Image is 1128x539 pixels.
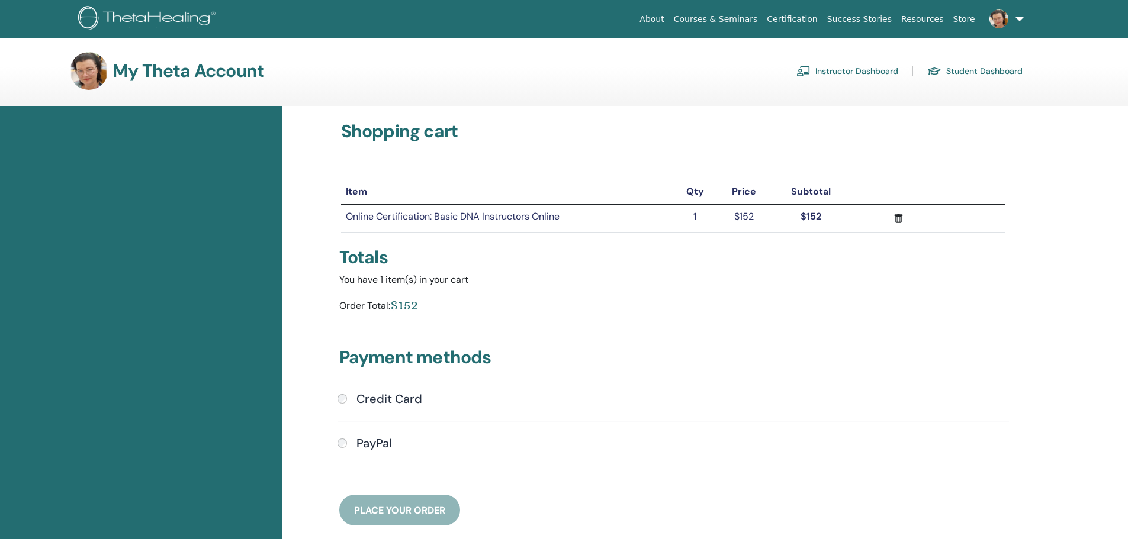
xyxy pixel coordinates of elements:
[717,180,772,204] th: Price
[693,210,697,222] strong: 1
[927,62,1023,80] a: Student Dashboard
[949,8,980,30] a: Store
[717,204,772,232] td: $152
[772,180,851,204] th: Subtotal
[796,62,898,80] a: Instructor Dashboard
[339,273,1007,287] div: You have 1 item(s) in your cart
[669,8,763,30] a: Courses & Seminars
[356,436,392,450] h4: PayPal
[78,6,220,33] img: logo.png
[70,52,108,90] img: default.jpg
[339,247,1007,268] div: Totals
[635,8,669,30] a: About
[339,296,390,318] div: Order Total:
[801,210,821,222] strong: $152
[341,121,1005,142] h3: Shopping cart
[341,204,673,232] td: Online Certification: Basic DNA Instructors Online
[341,180,673,204] th: Item
[762,8,822,30] a: Certification
[822,8,896,30] a: Success Stories
[113,60,264,82] h3: My Theta Account
[989,9,1008,28] img: default.jpg
[356,392,422,406] h4: Credit Card
[796,66,811,76] img: chalkboard-teacher.svg
[927,66,941,76] img: graduation-cap.svg
[390,296,418,314] div: $152
[896,8,949,30] a: Resources
[673,180,717,204] th: Qty
[339,347,1007,373] h3: Payment methods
